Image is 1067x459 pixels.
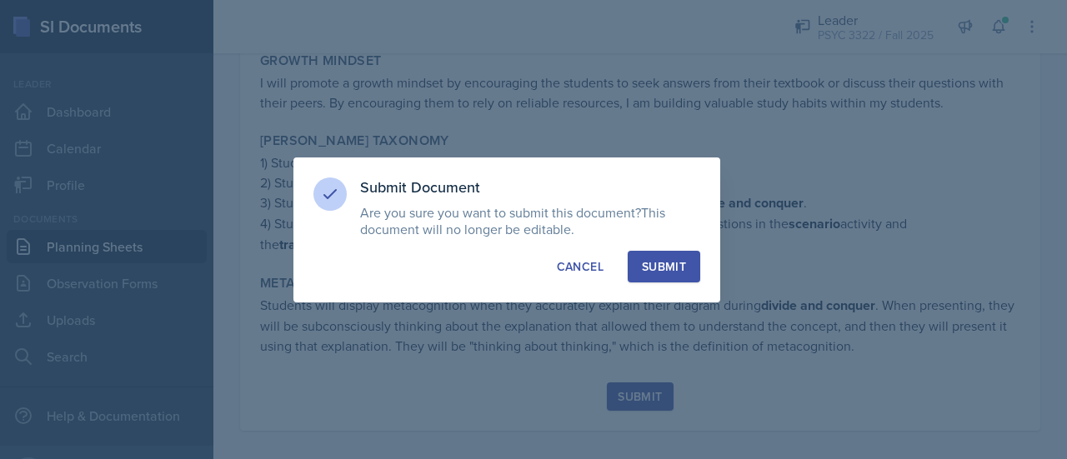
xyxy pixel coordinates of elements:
button: Cancel [543,251,618,282]
p: Are you sure you want to submit this document? [360,204,700,237]
div: Cancel [557,258,604,275]
h3: Submit Document [360,177,700,197]
button: Submit [628,251,700,282]
div: Submit [642,258,686,275]
span: This document will no longer be editable. [360,203,665,238]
